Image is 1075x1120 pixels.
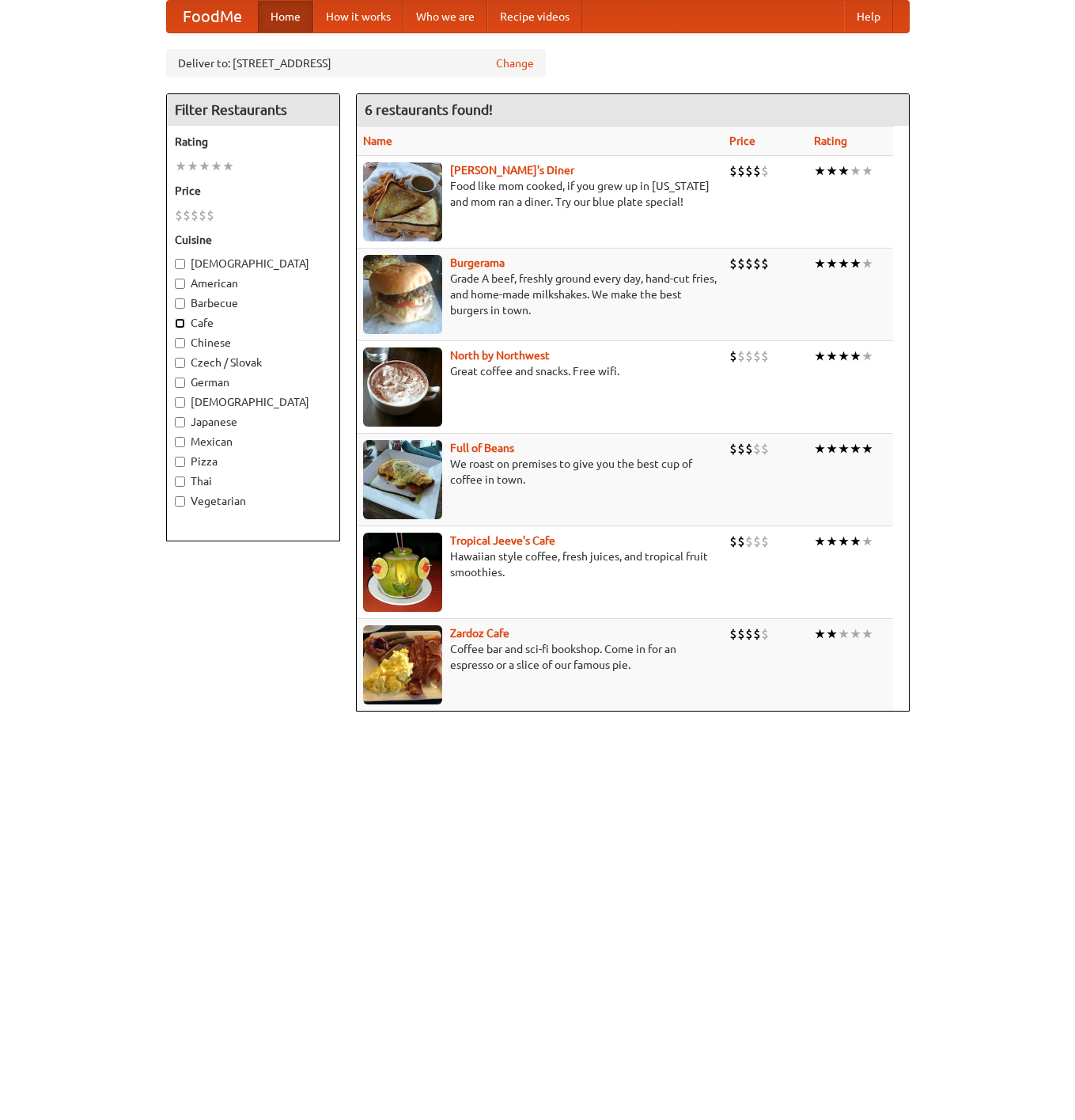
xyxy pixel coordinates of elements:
[761,533,769,550] li: $
[850,533,861,550] li: ★
[745,162,753,180] li: $
[175,496,185,507] input: Vegetarian
[729,625,737,643] li: $
[729,533,737,550] li: $
[363,271,717,318] p: Grade A beef, freshly ground every day, hand-cut fries, and home-made milkshakes. We make the bes...
[844,1,893,32] a: Help
[175,335,331,351] label: Chinese
[167,1,258,32] a: FoodMe
[814,135,847,147] a: Rating
[761,162,769,180] li: $
[814,440,826,457] li: ★
[450,256,505,269] a: Burgerama
[222,158,234,175] li: ★
[814,625,826,643] li: ★
[826,533,838,550] li: ★
[729,135,755,147] a: Price
[745,347,753,365] li: $
[175,275,331,291] label: American
[175,454,331,469] label: Pizza
[175,437,185,447] input: Mexican
[403,1,487,32] a: Who we are
[826,440,838,457] li: ★
[850,255,861,272] li: ★
[737,440,745,457] li: $
[363,135,392,147] a: Name
[753,533,761,550] li: $
[206,207,214,224] li: $
[167,94,339,126] h4: Filter Restaurants
[850,162,861,180] li: ★
[199,207,206,224] li: $
[761,255,769,272] li: $
[761,440,769,457] li: $
[838,347,850,365] li: ★
[166,49,546,78] div: Deliver to: [STREET_ADDRESS]
[496,55,534,71] a: Change
[729,255,737,272] li: $
[363,347,442,427] img: north.jpg
[745,255,753,272] li: $
[838,625,850,643] li: ★
[183,207,191,224] li: $
[175,232,331,248] h5: Cuisine
[210,158,222,175] li: ★
[175,295,331,311] label: Barbecue
[814,255,826,272] li: ★
[450,627,509,640] a: Zardoz Cafe
[363,255,442,334] img: burgerama.jpg
[814,347,826,365] li: ★
[175,397,185,408] input: [DEMOGRAPHIC_DATA]
[363,456,717,488] p: We roast on premises to give you the best cup of coffee in town.
[737,162,745,180] li: $
[450,534,555,547] a: Tropical Jeeve's Cafe
[737,533,745,550] li: $
[175,394,331,410] label: [DEMOGRAPHIC_DATA]
[175,207,183,224] li: $
[814,533,826,550] li: ★
[850,347,861,365] li: ★
[199,158,210,175] li: ★
[814,162,826,180] li: ★
[450,442,514,454] a: Full of Beans
[826,162,838,180] li: ★
[826,255,838,272] li: ★
[729,440,737,457] li: $
[753,255,761,272] li: $
[745,625,753,643] li: $
[175,476,185,487] input: Thai
[737,347,745,365] li: $
[175,473,331,489] label: Thai
[363,178,717,210] p: Food like mom cooked, if you grew up in [US_STATE] and mom ran a diner. Try our blue plate special!
[753,347,761,365] li: $
[753,625,761,643] li: $
[175,298,185,309] input: Barbecue
[187,158,199,175] li: ★
[175,434,331,450] label: Mexican
[753,162,761,180] li: $
[175,256,331,271] label: [DEMOGRAPHIC_DATA]
[175,279,185,289] input: American
[826,625,838,643] li: ★
[753,440,761,457] li: $
[450,164,574,177] a: [PERSON_NAME]'s Diner
[838,162,850,180] li: ★
[850,625,861,643] li: ★
[175,457,185,467] input: Pizza
[850,440,861,457] li: ★
[450,349,550,362] a: North by Northwest
[729,162,737,180] li: $
[838,533,850,550] li: ★
[861,440,873,457] li: ★
[487,1,582,32] a: Recipe videos
[838,440,850,457] li: ★
[363,162,442,241] img: sallys.jpg
[363,363,717,379] p: Great coffee and snacks. Free wifi.
[363,625,442,704] img: zardoz.jpg
[363,641,717,673] p: Coffee bar and sci-fi bookshop. Come in for an espresso or a slice of our famous pie.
